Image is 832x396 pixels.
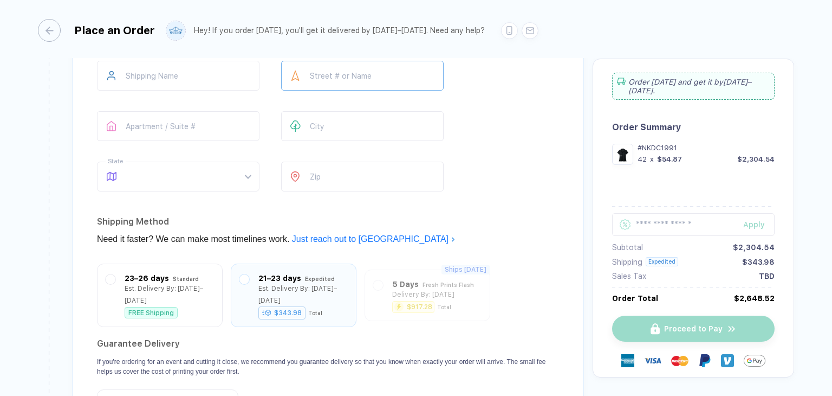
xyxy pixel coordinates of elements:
[621,354,634,367] img: express
[258,306,305,320] div: $343.98
[305,273,335,285] div: Expedited
[612,258,642,266] div: Shipping
[106,272,214,318] div: 23–26 days StandardEst. Delivery By: [DATE]–[DATE]FREE Shipping
[194,26,485,35] div: Hey! If you order [DATE], you'll get it delivered by [DATE]–[DATE]. Need any help?
[721,354,734,367] img: Venmo
[612,73,775,100] div: Order [DATE] and get it by [DATE]–[DATE] .
[239,272,348,318] div: 21–23 days ExpeditedEst. Delivery By: [DATE]–[DATE]$343.98Total
[258,272,301,284] div: 21–23 days
[649,155,655,163] div: x
[97,357,559,376] p: If you're ordering for an event and cutting it close, we recommend you guarantee delivery so that...
[97,231,559,248] div: Need it faster? We can make most timelines work.
[759,272,775,280] div: TBD
[730,213,775,236] button: Apply
[308,310,322,316] div: Total
[612,294,658,303] div: Order Total
[612,243,643,252] div: Subtotal
[646,257,678,266] div: Expedited
[671,352,688,369] img: master-card
[74,24,155,37] div: Place an Order
[173,273,199,285] div: Standard
[657,155,682,163] div: $54.87
[742,258,775,266] div: $343.98
[97,335,559,353] h2: Guarantee Delivery
[644,352,661,369] img: visa
[612,122,775,132] div: Order Summary
[638,144,775,152] div: #NKDC1991
[258,283,348,306] div: Est. Delivery By: [DATE]–[DATE]
[97,213,559,231] div: Shipping Method
[292,234,456,244] a: Just reach out to [GEOGRAPHIC_DATA]
[166,21,185,40] img: user profile
[698,354,711,367] img: Paypal
[612,272,646,280] div: Sales Tax
[743,220,775,229] div: Apply
[125,283,214,306] div: Est. Delivery By: [DATE]–[DATE]
[734,294,775,303] div: $2,648.52
[638,155,647,163] div: 42
[744,350,765,372] img: Google Pay
[737,155,775,163] div: $2,304.54
[125,307,178,318] div: FREE Shipping
[125,272,169,284] div: 23–26 days
[615,146,630,162] img: e7564de9-0002-452a-81c2-53dc177e0d2c_nt_front_1754999890991.jpg
[733,243,775,252] div: $2,304.54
